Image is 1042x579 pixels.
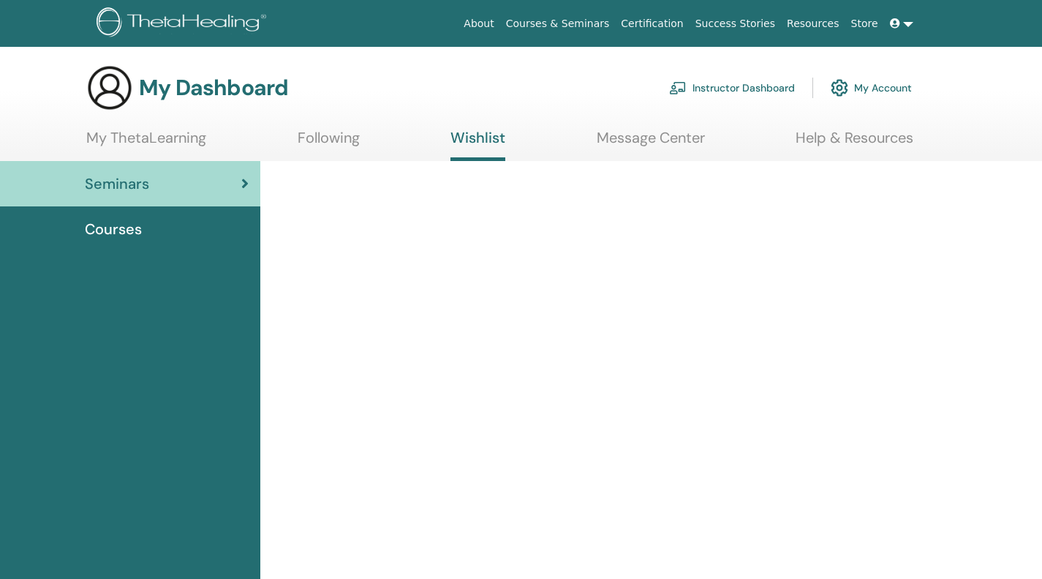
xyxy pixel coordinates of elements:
a: My Account [831,72,912,104]
img: cog.svg [831,75,848,100]
img: logo.png [97,7,271,40]
span: Courses [85,218,142,240]
a: Certification [615,10,689,37]
a: Following [298,129,360,157]
a: Wishlist [450,129,505,161]
span: Seminars [85,173,149,195]
a: Success Stories [690,10,781,37]
img: generic-user-icon.jpg [86,64,133,111]
a: Resources [781,10,845,37]
h3: My Dashboard [139,75,288,101]
a: My ThetaLearning [86,129,206,157]
a: Store [845,10,884,37]
a: Help & Resources [796,129,913,157]
a: Courses & Seminars [500,10,616,37]
a: Message Center [597,129,705,157]
a: Instructor Dashboard [669,72,795,104]
img: chalkboard-teacher.svg [669,81,687,94]
a: About [458,10,499,37]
